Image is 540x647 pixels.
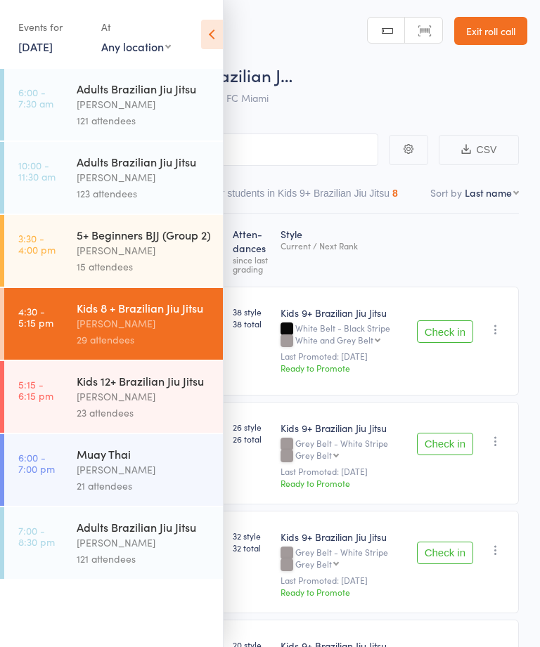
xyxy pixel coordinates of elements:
div: 29 attendees [77,332,211,348]
a: 10:00 -11:30 amAdults Brazilian Jiu Jitsu[PERSON_NAME]123 attendees [4,142,223,214]
span: 32 total [233,542,269,554]
div: Adults Brazilian Jiu Jitsu [77,154,211,169]
time: 7:00 - 8:30 pm [18,525,55,547]
a: 6:00 -7:00 pmMuay Thai[PERSON_NAME]21 attendees [4,434,223,506]
time: 6:00 - 7:30 am [18,86,53,109]
div: 21 attendees [77,478,211,494]
small: Last Promoted: [DATE] [281,575,405,585]
button: Check in [417,320,473,343]
div: Kids 9+ Brazilian Jiu Jitsu [281,306,405,320]
div: 121 attendees [77,551,211,567]
div: Kids 9+ Brazilian Jiu Jitsu [281,421,405,435]
div: Style [275,220,411,280]
div: [PERSON_NAME] [77,96,211,112]
div: White Belt - Black Stripe [281,323,405,347]
div: Events for [18,15,87,39]
div: [PERSON_NAME] [77,535,211,551]
div: Kids 8 + Brazilian Jiu Jitsu [77,300,211,315]
button: CSV [439,135,519,165]
div: Current / Next Rank [281,241,405,250]
div: 121 attendees [77,112,211,129]
a: 5:15 -6:15 pmKids 12+ Brazilian Jiu Jitsu[PERSON_NAME]23 attendees [4,361,223,433]
a: Exit roll call [454,17,527,45]
a: 7:00 -8:30 pmAdults Brazilian Jiu Jitsu[PERSON_NAME]121 attendees [4,507,223,579]
div: [PERSON_NAME] [77,242,211,259]
span: 32 style [233,530,269,542]
button: Check in [417,542,473,564]
div: [PERSON_NAME] [77,315,211,332]
time: 10:00 - 11:30 am [18,159,56,182]
div: Ready to Promote [281,586,405,598]
div: Ready to Promote [281,477,405,489]
div: Any location [101,39,171,54]
a: 4:30 -5:15 pmKids 8 + Brazilian Jiu Jitsu[PERSON_NAME]29 attendees [4,288,223,360]
div: Grey Belt [295,450,332,459]
a: 6:00 -7:30 amAdults Brazilian Jiu Jitsu[PERSON_NAME]121 attendees [4,69,223,140]
div: At [101,15,171,39]
time: 6:00 - 7:00 pm [18,452,55,474]
div: Adults Brazilian Jiu Jitsu [77,81,211,96]
div: 8 [392,188,398,199]
div: Grey Belt - White Stripe [281,438,405,462]
div: 23 attendees [77,405,211,421]
time: 3:30 - 4:00 pm [18,233,56,255]
span: 26 total [233,433,269,445]
div: 15 attendees [77,259,211,275]
div: Adults Brazilian Jiu Jitsu [77,519,211,535]
div: Grey Belt - White Stripe [281,547,405,571]
small: Last Promoted: [DATE] [281,351,405,361]
a: [DATE] [18,39,53,54]
div: [PERSON_NAME] [77,462,211,478]
div: Kids 12+ Brazilian Jiu Jitsu [77,373,211,388]
span: 26 style [233,421,269,433]
time: 5:15 - 6:15 pm [18,379,53,401]
div: since last grading [233,255,269,273]
time: 4:30 - 5:15 pm [18,306,53,328]
div: Kids 9+ Brazilian Jiu Jitsu [281,530,405,544]
div: Grey Belt [295,559,332,568]
span: FC Miami [226,91,269,105]
label: Sort by [430,185,462,200]
a: 3:30 -4:00 pm5+ Beginners BJJ (Group 2)[PERSON_NAME]15 attendees [4,215,223,287]
div: 123 attendees [77,185,211,202]
div: Ready to Promote [281,362,405,374]
div: [PERSON_NAME] [77,169,211,185]
div: White and Grey Belt [295,335,373,344]
span: 38 style [233,306,269,318]
div: Muay Thai [77,446,211,462]
div: Last name [465,185,512,200]
small: Last Promoted: [DATE] [281,466,405,476]
span: 38 total [233,318,269,329]
div: Atten­dances [227,220,275,280]
button: Check in [417,433,473,455]
button: Other students in Kids 9+ Brazilian Jiu Jitsu8 [200,181,397,213]
div: [PERSON_NAME] [77,388,211,405]
div: 5+ Beginners BJJ (Group 2) [77,227,211,242]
